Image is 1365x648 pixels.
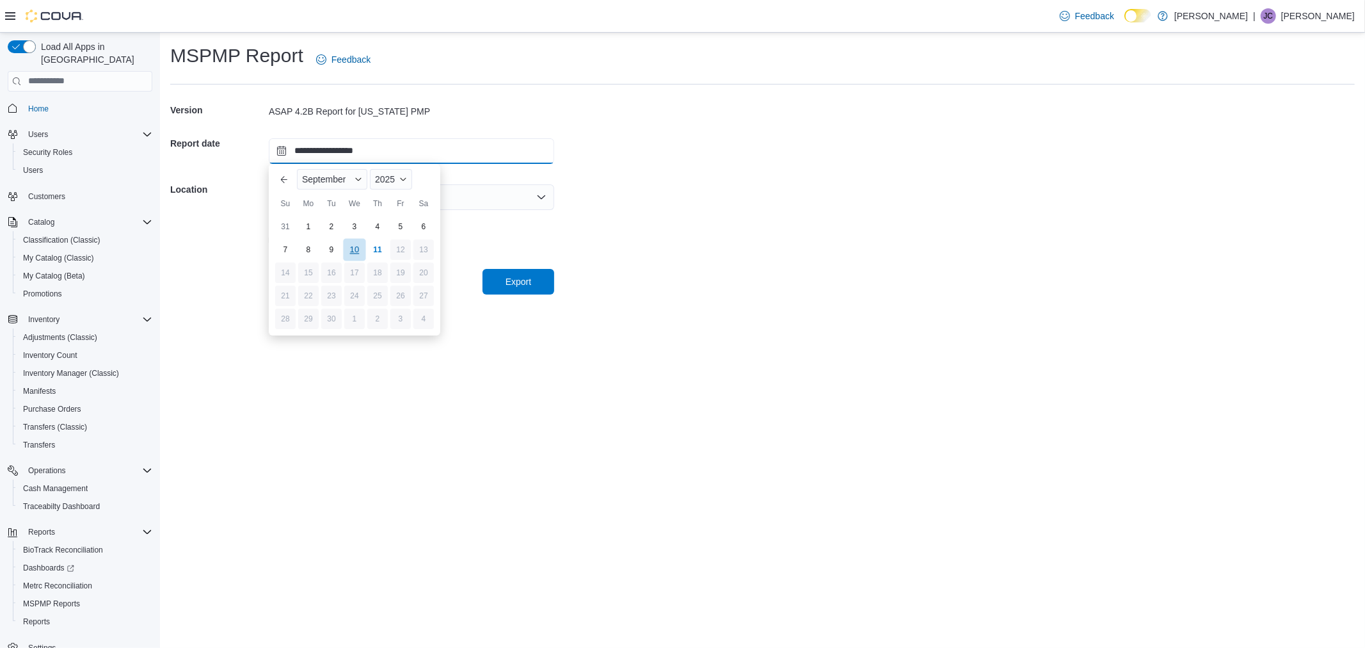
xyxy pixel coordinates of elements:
[13,541,157,559] button: BioTrack Reconciliation
[13,364,157,382] button: Inventory Manager (Classic)
[367,309,388,329] div: day-2
[18,268,152,284] span: My Catalog (Beta)
[3,523,157,541] button: Reports
[1253,8,1256,24] p: |
[18,614,152,629] span: Reports
[13,267,157,285] button: My Catalog (Beta)
[331,53,371,66] span: Feedback
[1264,8,1273,24] span: JC
[275,193,296,214] div: Su
[1075,10,1114,22] span: Feedback
[23,312,65,327] button: Inventory
[269,105,554,118] div: ASAP 4.2B Report for [US_STATE] PMP
[13,161,157,179] button: Users
[13,418,157,436] button: Transfers (Classic)
[3,462,157,480] button: Operations
[18,145,77,160] a: Security Roles
[483,269,554,295] button: Export
[23,545,103,555] span: BioTrack Reconciliation
[18,232,106,248] a: Classification (Classic)
[536,192,547,202] button: Open list of options
[18,366,152,381] span: Inventory Manager (Classic)
[13,400,157,418] button: Purchase Orders
[18,481,152,496] span: Cash Management
[413,309,434,329] div: day-4
[298,263,319,283] div: day-15
[23,271,85,281] span: My Catalog (Beta)
[367,263,388,283] div: day-18
[370,169,412,190] div: Button. Open the year selector. 2025 is currently selected.
[23,581,92,591] span: Metrc Reconciliation
[13,577,157,595] button: Metrc Reconciliation
[23,524,60,540] button: Reports
[18,330,102,345] a: Adjustments (Classic)
[23,235,100,245] span: Classification (Classic)
[28,129,48,140] span: Users
[23,368,119,378] span: Inventory Manager (Classic)
[413,286,434,306] div: day-27
[18,330,152,345] span: Adjustments (Classic)
[321,263,342,283] div: day-16
[18,250,152,266] span: My Catalog (Classic)
[311,47,376,72] a: Feedback
[23,350,77,360] span: Inventory Count
[13,382,157,400] button: Manifests
[367,239,388,260] div: day-11
[3,213,157,231] button: Catalog
[298,216,319,237] div: day-1
[23,404,81,414] span: Purchase Orders
[274,169,294,190] button: Previous Month
[13,346,157,364] button: Inventory Count
[170,177,266,202] h5: Location
[321,239,342,260] div: day-9
[23,501,100,512] span: Traceabilty Dashboard
[321,193,342,214] div: Tu
[23,386,56,396] span: Manifests
[23,101,54,117] a: Home
[28,217,54,227] span: Catalog
[390,286,411,306] div: day-26
[23,215,60,230] button: Catalog
[413,239,434,260] div: day-13
[18,348,83,363] a: Inventory Count
[1055,3,1119,29] a: Feedback
[170,131,266,156] h5: Report date
[28,104,49,114] span: Home
[18,560,152,576] span: Dashboards
[274,215,435,330] div: September, 2025
[23,127,53,142] button: Users
[302,174,346,184] span: September
[344,193,365,214] div: We
[18,481,93,496] a: Cash Management
[18,401,86,417] a: Purchase Orders
[413,263,434,283] div: day-20
[275,263,296,283] div: day-14
[28,527,55,537] span: Reports
[1174,8,1248,24] p: [PERSON_NAME]
[18,542,108,558] a: BioTrack Reconciliation
[390,216,411,237] div: day-5
[18,499,105,514] a: Traceabilty Dashboard
[321,216,342,237] div: day-2
[1261,8,1276,24] div: Justin Crosby
[390,193,411,214] div: Fr
[18,163,152,178] span: Users
[3,126,157,143] button: Users
[13,231,157,249] button: Classification (Classic)
[18,348,152,363] span: Inventory Count
[321,286,342,306] div: day-23
[18,268,90,284] a: My Catalog (Beta)
[26,10,83,22] img: Cova
[13,595,157,613] button: MSPMP Reports
[23,422,87,432] span: Transfers (Classic)
[28,314,60,325] span: Inventory
[23,289,62,299] span: Promotions
[375,174,395,184] span: 2025
[36,40,152,66] span: Load All Apps in [GEOGRAPHIC_DATA]
[18,560,79,576] a: Dashboards
[506,275,531,288] span: Export
[18,578,97,594] a: Metrc Reconciliation
[23,563,74,573] span: Dashboards
[1281,8,1355,24] p: [PERSON_NAME]
[23,253,94,263] span: My Catalog (Classic)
